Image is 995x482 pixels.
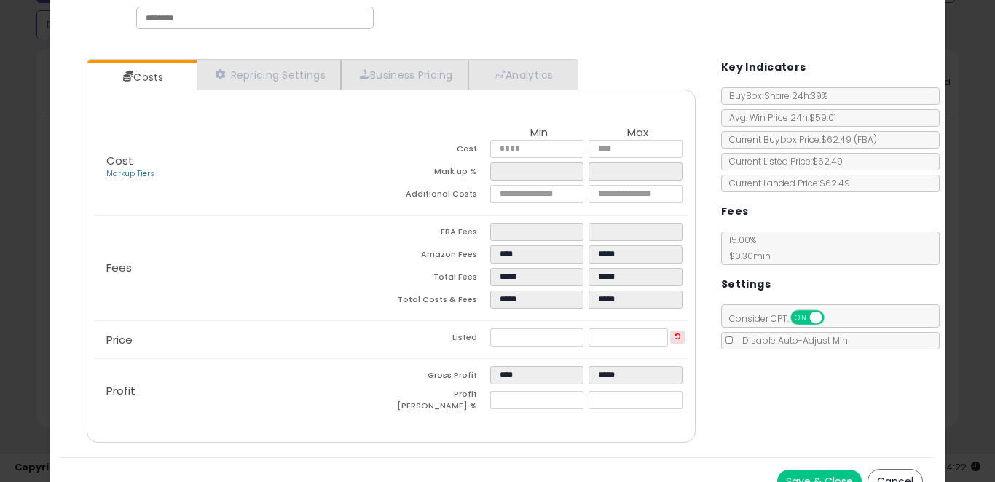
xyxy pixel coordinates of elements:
h5: Fees [721,202,749,221]
td: FBA Fees [391,223,490,245]
span: Current Listed Price: $62.49 [722,155,843,167]
a: Business Pricing [341,60,468,90]
span: Consider CPT: [722,312,843,325]
span: 15.00 % [722,234,771,262]
span: ON [792,312,810,324]
td: Total Fees [391,268,490,291]
a: Markup Tiers [106,168,154,179]
span: ( FBA ) [854,133,877,146]
span: $62.49 [821,133,877,146]
span: Current Landed Price: $62.49 [722,177,850,189]
a: Repricing Settings [197,60,341,90]
span: Avg. Win Price 24h: $59.01 [722,111,836,124]
span: Disable Auto-Adjust Min [735,334,848,347]
p: Profit [95,385,391,397]
a: Analytics [468,60,576,90]
span: $0.30 min [722,250,771,262]
h5: Key Indicators [721,58,806,76]
th: Min [490,127,589,140]
th: Max [589,127,688,140]
p: Fees [95,262,391,274]
td: Cost [391,140,490,162]
p: Price [95,334,391,346]
td: Profit [PERSON_NAME] % [391,389,490,416]
td: Mark up % [391,162,490,185]
td: Amazon Fees [391,245,490,268]
span: OFF [822,312,845,324]
td: Additional Costs [391,185,490,208]
span: BuyBox Share 24h: 39% [722,90,827,102]
h5: Settings [721,275,771,293]
a: Costs [87,63,195,92]
td: Gross Profit [391,366,490,389]
span: Current Buybox Price: [722,133,877,146]
td: Total Costs & Fees [391,291,490,313]
td: Listed [391,328,490,351]
p: Cost [95,155,391,180]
